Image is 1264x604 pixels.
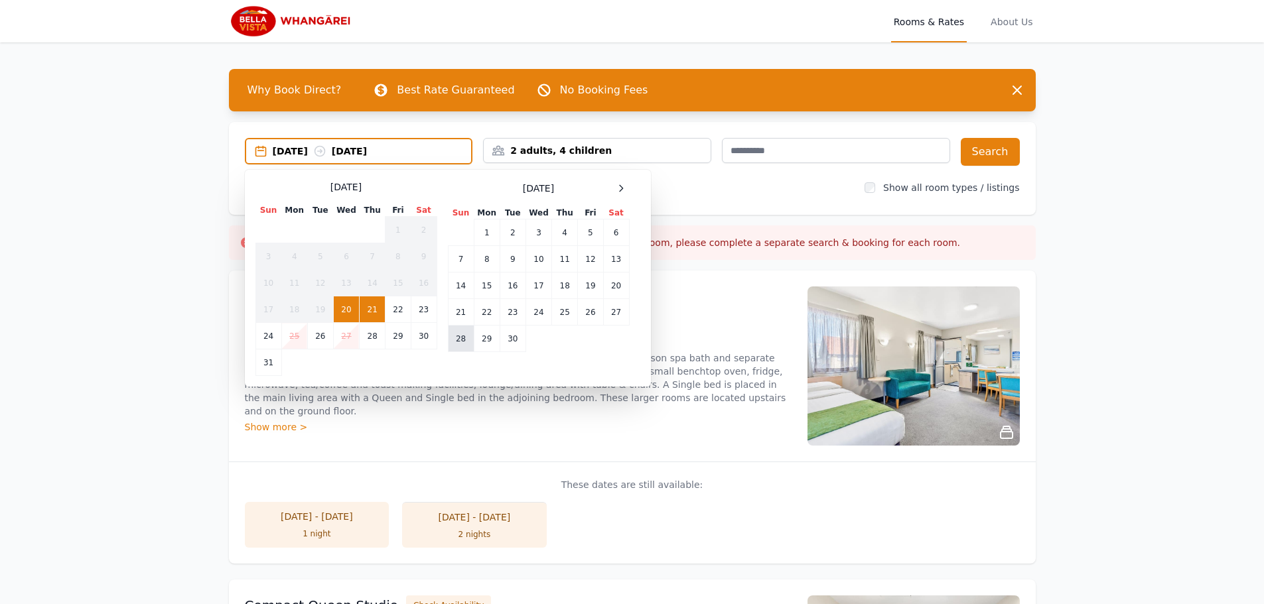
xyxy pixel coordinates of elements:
[330,180,362,194] span: [DATE]
[578,272,603,299] td: 19
[255,296,281,323] td: 17
[552,219,578,246] td: 4
[255,323,281,349] td: 24
[229,5,356,37] img: Bella Vista Whangarei
[411,204,437,217] th: Sat
[526,246,551,272] td: 10
[474,299,500,326] td: 22
[307,270,333,296] td: 12
[526,219,551,246] td: 3
[386,270,411,296] td: 15
[552,207,578,219] th: Thu
[603,207,629,219] th: Sat
[258,510,376,523] div: [DATE] - [DATE]
[281,323,307,349] td: 25
[500,219,526,246] td: 2
[307,296,333,323] td: 19
[258,528,376,539] div: 1 night
[386,323,411,349] td: 29
[411,243,437,270] td: 9
[237,77,352,103] span: Why Book Direct?
[523,182,554,195] span: [DATE]
[474,272,500,299] td: 15
[386,296,411,323] td: 22
[333,323,359,349] td: 27
[245,351,792,418] p: 1 Bedroom Executive/Family Unit is suitable for 1 - 4 persons, bathroom with single person spa ba...
[411,270,437,296] td: 16
[255,243,281,270] td: 3
[255,204,281,217] th: Sun
[474,326,500,352] td: 29
[883,182,1019,193] label: Show all room types / listings
[578,246,603,272] td: 12
[603,272,629,299] td: 20
[255,270,281,296] td: 10
[448,246,474,272] td: 7
[307,204,333,217] th: Tue
[578,219,603,246] td: 5
[474,207,500,219] th: Mon
[411,296,437,323] td: 23
[603,246,629,272] td: 13
[474,246,500,272] td: 8
[397,82,514,98] p: Best Rate Guaranteed
[360,243,386,270] td: 7
[281,204,307,217] th: Mon
[448,207,474,219] th: Sun
[552,299,578,326] td: 25
[333,270,359,296] td: 13
[500,246,526,272] td: 9
[961,138,1020,166] button: Search
[281,296,307,323] td: 18
[245,420,792,434] div: Show more >
[273,145,472,158] div: [DATE] [DATE]
[411,217,437,243] td: 2
[500,207,526,219] th: Tue
[360,323,386,349] td: 28
[281,243,307,270] td: 4
[500,326,526,352] td: 30
[307,323,333,349] td: 26
[360,204,386,217] th: Thu
[474,219,500,246] td: 1
[307,243,333,270] td: 5
[386,204,411,217] th: Fri
[415,529,533,540] div: 2 nights
[386,243,411,270] td: 8
[448,326,474,352] td: 28
[578,299,603,326] td: 26
[552,246,578,272] td: 11
[245,478,1020,491] p: These dates are still available:
[603,219,629,246] td: 6
[560,82,648,98] p: No Booking Fees
[333,243,359,270] td: 6
[360,270,386,296] td: 14
[448,299,474,326] td: 21
[578,207,603,219] th: Fri
[333,204,359,217] th: Wed
[333,296,359,323] td: 20
[526,299,551,326] td: 24
[484,144,711,157] div: 2 adults, 4 children
[526,207,551,219] th: Wed
[360,296,386,323] td: 21
[448,272,474,299] td: 14
[500,272,526,299] td: 16
[415,511,533,524] div: [DATE] - [DATE]
[603,299,629,326] td: 27
[281,270,307,296] td: 11
[552,272,578,299] td: 18
[500,299,526,326] td: 23
[386,217,411,243] td: 1
[255,349,281,376] td: 31
[411,323,437,349] td: 30
[526,272,551,299] td: 17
